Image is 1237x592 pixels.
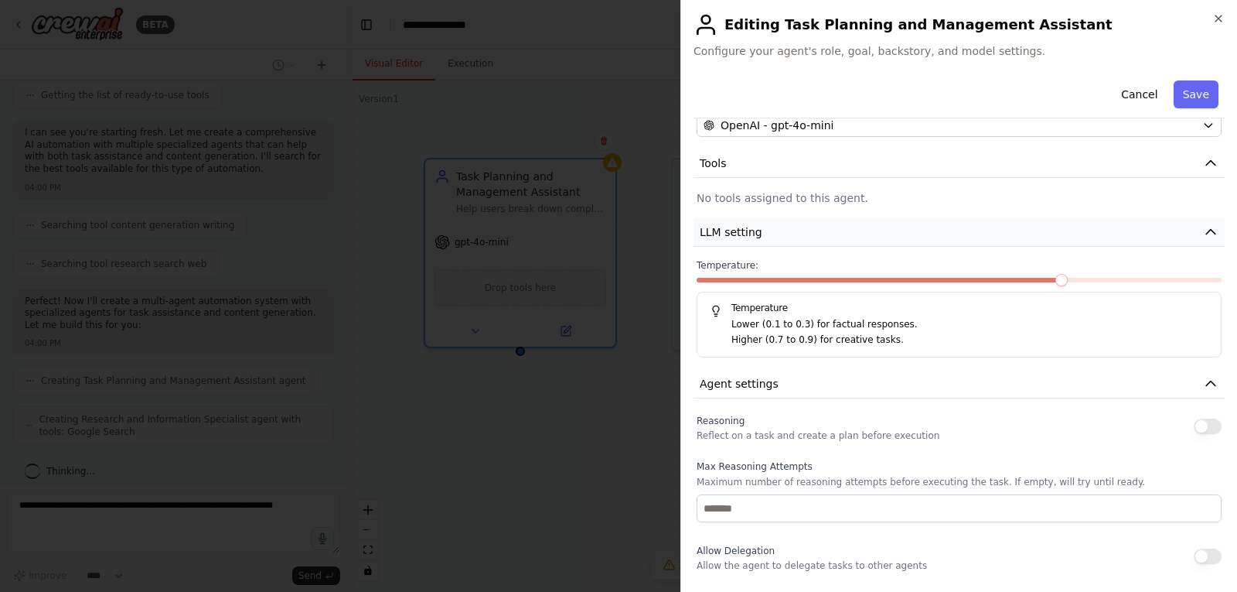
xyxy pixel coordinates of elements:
p: Reflect on a task and create a plan before execution [697,429,939,442]
span: Allow Delegation [697,546,775,556]
label: Max Reasoning Attempts [697,460,1222,473]
span: LLM setting [700,224,762,240]
button: LLM setting [693,218,1225,247]
span: Tools [700,156,727,171]
button: OpenAI - gpt-4o-mini [697,114,1222,137]
button: Tools [693,149,1225,178]
span: Reasoning [697,416,745,426]
p: Allow the agent to delegate tasks to other agents [697,559,927,572]
button: Cancel [1112,80,1167,108]
span: OpenAI - gpt-4o-mini [721,118,833,133]
span: Agent settings [700,376,779,392]
p: Maximum number of reasoning attempts before executing the task. If empty, will try until ready. [697,476,1222,488]
span: Temperature: [697,259,758,272]
p: No tools assigned to this agent. [697,190,1222,206]
span: Configure your agent's role, goal, backstory, and model settings. [693,43,1225,59]
button: Save [1174,80,1218,108]
h2: Editing Task Planning and Management Assistant [693,12,1225,37]
p: Higher (0.7 to 0.9) for creative tasks. [731,333,1208,348]
button: Agent settings [693,370,1225,399]
p: Lower (0.1 to 0.3) for factual responses. [731,317,1208,333]
h5: Temperature [710,302,1208,314]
